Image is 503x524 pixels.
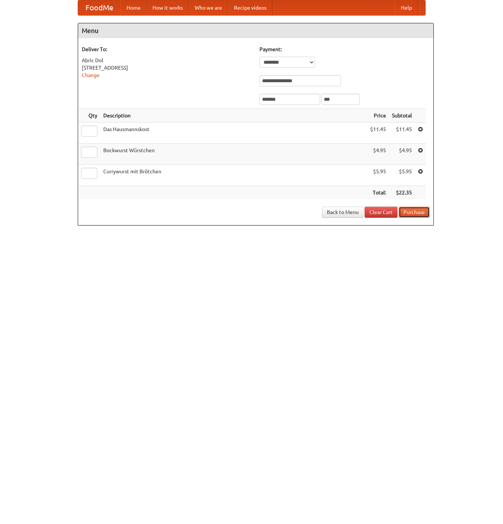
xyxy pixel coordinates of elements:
[228,0,272,15] a: Recipe videos
[365,207,398,218] a: Clear Cart
[78,109,100,123] th: Qty
[389,165,415,186] td: $5.95
[367,186,389,200] th: Total:
[367,165,389,186] td: $5.95
[121,0,147,15] a: Home
[100,123,367,144] td: Das Hausmannskost
[82,57,252,64] div: Abric Dol
[100,109,367,123] th: Description
[367,144,389,165] td: $4.95
[82,72,100,78] a: Change
[189,0,228,15] a: Who we are
[389,123,415,144] td: $11.45
[100,165,367,186] td: Currywurst mit Brötchen
[78,23,433,38] h4: Menu
[322,207,363,218] a: Back to Menu
[82,46,252,53] h5: Deliver To:
[389,144,415,165] td: $4.95
[78,0,121,15] a: FoodMe
[389,186,415,200] th: $22.35
[395,0,418,15] a: Help
[259,46,430,53] h5: Payment:
[399,207,430,218] button: Purchase
[147,0,189,15] a: How it works
[389,109,415,123] th: Subtotal
[367,109,389,123] th: Price
[82,64,252,71] div: [STREET_ADDRESS]
[367,123,389,144] td: $11.45
[100,144,367,165] td: Bockwurst Würstchen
